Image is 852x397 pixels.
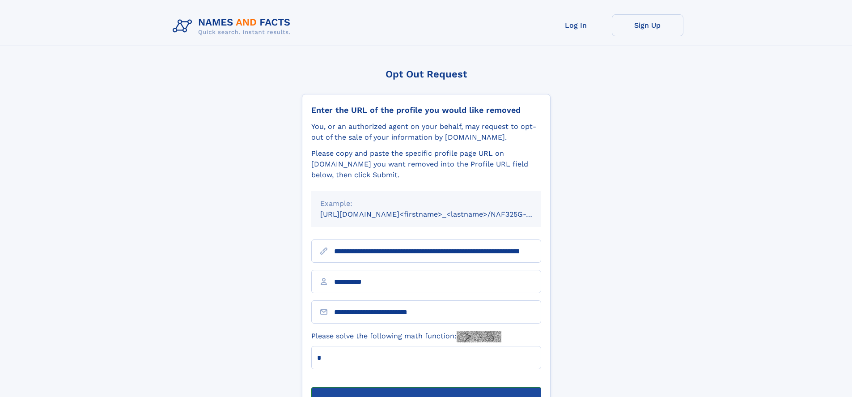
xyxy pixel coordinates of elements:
img: Logo Names and Facts [169,14,298,38]
a: Sign Up [612,14,683,36]
a: Log In [540,14,612,36]
label: Please solve the following math function: [311,331,501,342]
small: [URL][DOMAIN_NAME]<firstname>_<lastname>/NAF325G-xxxxxxxx [320,210,558,218]
div: Please copy and paste the specific profile page URL on [DOMAIN_NAME] you want removed into the Pr... [311,148,541,180]
div: Example: [320,198,532,209]
div: Opt Out Request [302,68,551,80]
div: You, or an authorized agent on your behalf, may request to opt-out of the sale of your informatio... [311,121,541,143]
div: Enter the URL of the profile you would like removed [311,105,541,115]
